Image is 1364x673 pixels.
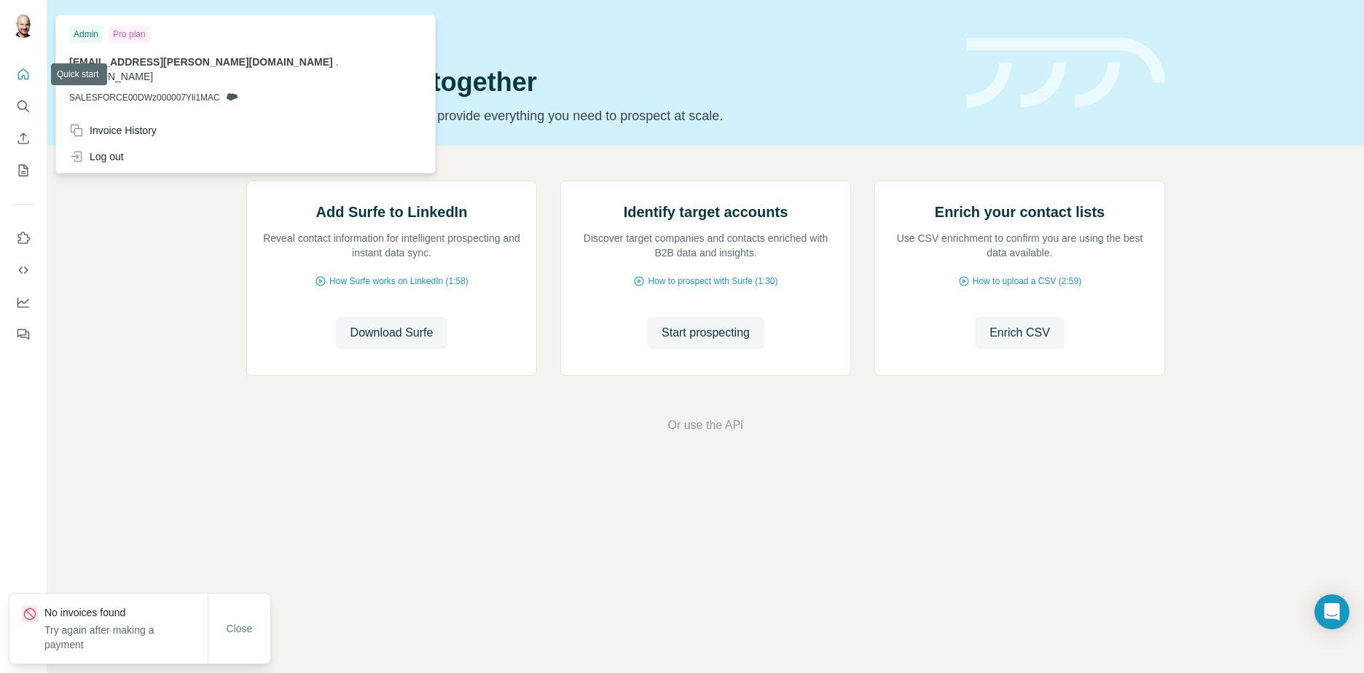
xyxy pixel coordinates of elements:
[69,25,103,43] div: Admin
[890,231,1150,260] p: Use CSV enrichment to confirm you are using the best data available.
[975,317,1065,349] button: Enrich CSV
[336,317,448,349] button: Download Surfe
[109,25,150,43] div: Pro plan
[12,225,35,251] button: Use Surfe on LinkedIn
[966,38,1165,109] img: banner
[667,417,743,434] button: Or use the API
[12,125,35,151] button: Enrich CSV
[350,324,434,342] span: Download Surfe
[647,317,764,349] button: Start prospecting
[12,15,35,38] img: Avatar
[246,27,949,42] div: Quick start
[329,275,469,288] span: How Surfe works on LinkedIn (1:58)
[12,93,35,119] button: Search
[246,68,949,97] h1: Let’s prospect together
[262,231,522,260] p: Reveal contact information for intelligent prospecting and instant data sync.
[624,202,788,222] h2: Identify target accounts
[227,621,253,636] span: Close
[973,275,1081,288] span: How to upload a CSV (2:59)
[12,289,35,315] button: Dashboard
[246,106,949,126] p: Pick your starting point and we’ll provide everything you need to prospect at scale.
[12,257,35,283] button: Use Surfe API
[989,324,1050,342] span: Enrich CSV
[12,157,35,184] button: My lists
[576,231,836,260] p: Discover target companies and contacts enriched with B2B data and insights.
[69,56,333,68] span: [EMAIL_ADDRESS][PERSON_NAME][DOMAIN_NAME]
[935,202,1105,222] h2: Enrich your contact lists
[69,123,157,138] div: Invoice History
[12,321,35,347] button: Feedback
[1314,594,1349,629] div: Open Intercom Messenger
[216,615,263,642] button: Close
[316,202,468,222] h2: Add Surfe to LinkedIn
[648,275,777,288] span: How to prospect with Surfe (1:30)
[44,605,208,620] p: No invoices found
[44,623,208,652] p: Try again after making a payment
[662,324,750,342] span: Start prospecting
[69,71,153,82] span: [PERSON_NAME]
[12,61,35,87] button: Quick start
[336,56,339,68] span: .
[69,149,124,164] div: Log out
[69,91,220,104] span: SALESFORCE00DWz000007Yli1MAC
